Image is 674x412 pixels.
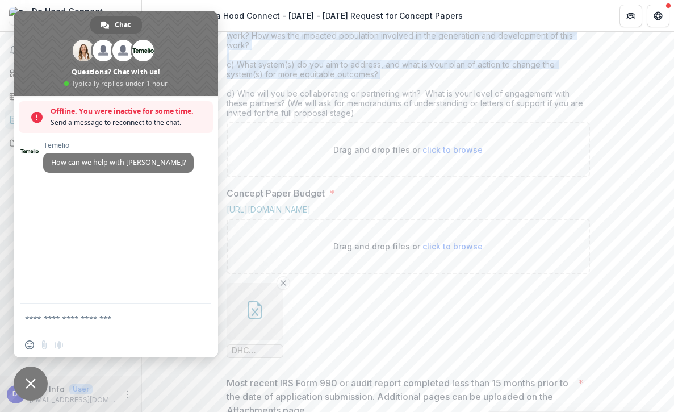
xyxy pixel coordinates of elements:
[51,117,207,128] span: Send a message to reconnect to the chat.
[121,388,135,401] button: More
[151,10,191,22] div: Proposals
[14,367,48,401] a: Close chat
[232,346,278,356] span: DHC Health-Equity-Fund-Concept-Paper-Budget (1).xlsx
[25,304,184,332] textarea: Compose your message...
[277,276,290,290] button: Remove File
[51,157,186,167] span: How can we help with [PERSON_NAME]?
[12,390,19,398] div: DHC Info
[25,340,34,349] span: Insert an emoji
[51,106,207,117] span: Offline. You were inactive for some time.
[30,395,116,405] p: [EMAIL_ADDRESS][DOMAIN_NAME]
[227,186,325,200] p: Concept Paper Budget
[5,41,137,59] button: Notifications
[333,144,483,156] p: Drag and drop files or
[32,5,103,17] div: Da Hood Connect
[5,110,137,129] a: Proposals
[227,283,283,358] div: Remove FileDHC Health-Equity-Fund-Concept-Paper-Budget (1).xlsx
[69,384,93,394] p: User
[146,7,195,24] a: Proposals
[422,145,483,155] span: click to browse
[210,10,463,22] div: Da Hood Connect - [DATE] - [DATE] Request for Concept Papers
[9,7,27,25] img: Da Hood Connect
[90,16,142,34] a: Chat
[619,5,642,27] button: Partners
[5,87,137,106] a: Tasks
[647,5,669,27] button: Get Help
[5,64,137,82] a: Dashboard
[5,134,137,152] a: Documents
[121,5,137,27] button: Open entity switcher
[422,242,483,251] span: click to browse
[333,240,483,252] p: Drag and drop files or
[115,16,131,34] span: Chat
[43,142,194,149] span: Temelio
[30,383,65,395] p: DHC Info
[227,205,311,214] a: [URL][DOMAIN_NAME]
[146,7,467,24] nav: breadcrumb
